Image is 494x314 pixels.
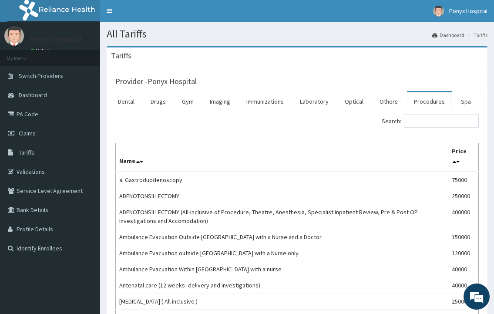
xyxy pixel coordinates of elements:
a: Dental [111,92,141,111]
td: Ambulance Evacuation outside [GEOGRAPHIC_DATA] with a Nurse only [116,245,448,261]
td: [MEDICAL_DATA] ( All inclusive ) [116,294,448,310]
a: Dashboard [432,31,464,39]
input: Search: [404,115,479,128]
a: Online [30,47,51,54]
img: User Image [4,26,24,46]
td: ADENOTONSILLECTOMY [116,188,448,204]
td: 120000 [448,245,479,261]
a: Optical [338,92,370,111]
td: Ambulance Evacuation Outside [GEOGRAPHIC_DATA] with a Nurse and a Doctor [116,229,448,245]
td: a. Gastroduodenoscopy [116,172,448,188]
h1: All Tariffs [107,28,487,40]
span: Ponyx Hospital [449,7,487,15]
h3: Provider - Ponyx Hospital [115,78,197,85]
th: Price [448,143,479,172]
td: Antenatal care (12 weeks- delivery and investigations) [116,277,448,294]
td: 40000 [448,277,479,294]
li: Tariffs [465,31,487,39]
h3: Tariffs [111,52,131,60]
a: Gym [175,92,201,111]
a: Procedures [407,92,452,111]
a: Drugs [144,92,173,111]
img: User Image [433,6,444,17]
span: Dashboard [19,91,47,99]
a: Spa [454,92,478,111]
span: Tariffs [19,149,34,156]
td: 250000 [448,294,479,310]
p: Ponyx Hospital [30,35,82,43]
a: Others [373,92,405,111]
td: Ambulance Evacuation Within [GEOGRAPHIC_DATA] with a nurse [116,261,448,277]
td: 75000 [448,172,479,188]
td: 400000 [448,204,479,229]
a: Immunizations [239,92,291,111]
label: Search: [382,115,479,128]
td: 40000 [448,261,479,277]
span: Switch Providers [19,72,63,80]
a: Laboratory [293,92,336,111]
a: Imaging [203,92,237,111]
td: 250000 [448,188,479,204]
td: 150000 [448,229,479,245]
span: Claims [19,129,36,137]
th: Name [116,143,448,172]
td: ADENOTONSILLECTOMY (All-Inclusive of Procedure, Theatre, Anesthesia, Specialist Inpatient Review,... [116,204,448,229]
